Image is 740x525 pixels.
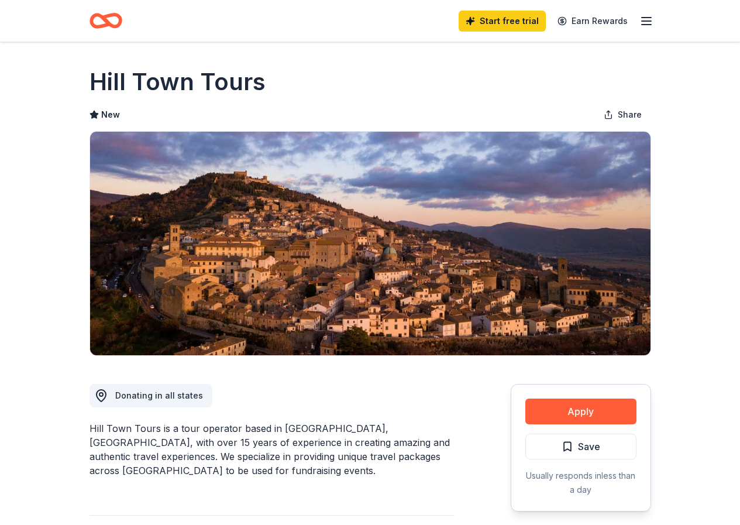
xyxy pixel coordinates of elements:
[90,421,455,478] div: Hill Town Tours is a tour operator based in [GEOGRAPHIC_DATA], [GEOGRAPHIC_DATA], with over 15 ye...
[525,469,636,497] div: Usually responds in less than a day
[550,11,635,32] a: Earn Rewards
[90,7,122,35] a: Home
[594,103,651,126] button: Share
[101,108,120,122] span: New
[115,390,203,400] span: Donating in all states
[525,434,636,459] button: Save
[618,108,642,122] span: Share
[90,66,266,98] h1: Hill Town Tours
[578,439,600,454] span: Save
[525,399,636,424] button: Apply
[459,11,546,32] a: Start free trial
[90,132,650,355] img: Image for Hill Town Tours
